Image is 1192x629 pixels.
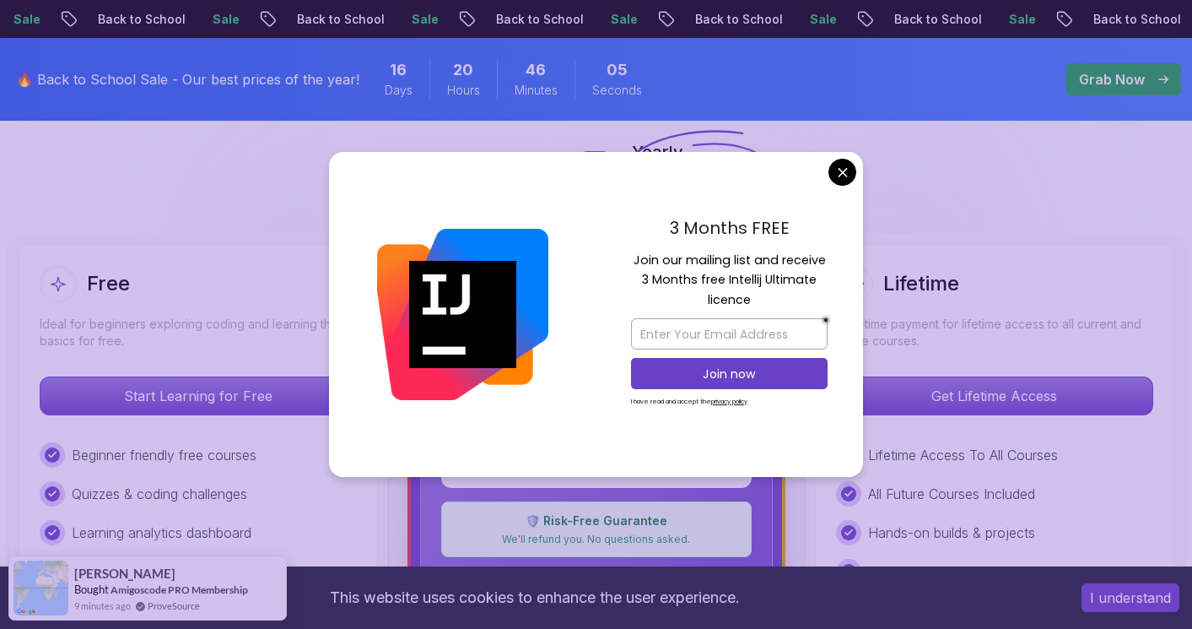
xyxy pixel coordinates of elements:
[882,11,936,28] p: Sale
[74,599,131,613] span: 9 minutes ago
[369,11,483,28] p: Back to School
[390,58,407,82] span: 16 Days
[74,567,175,581] span: [PERSON_NAME]
[868,523,1035,543] p: Hands-on builds & projects
[868,561,1020,582] p: Certificate of completion
[966,11,1081,28] p: Back to School
[111,583,248,596] a: Amigoscode PRO Membership
[148,599,200,613] a: ProveSource
[1081,583,1179,612] button: Accept cookies
[72,445,256,465] p: Beginner friendly free courses
[40,316,357,350] p: Ideal for beginners exploring coding and learning the basics for free.
[868,445,1058,465] p: Lifetime Access To All Courses
[1081,11,1135,28] p: Sale
[682,11,736,28] p: Sale
[13,579,1056,616] div: This website uses cookies to enhance the user experience.
[72,484,247,504] p: Quizzes & coding challenges
[836,388,1153,404] a: Get Lifetime Access
[568,11,682,28] p: Back to School
[87,270,130,297] h2: Free
[170,11,284,28] p: Back to School
[767,11,882,28] p: Back to School
[868,484,1035,504] p: All Future Courses Included
[72,523,251,543] p: Learning analytics dashboard
[40,388,357,404] a: Start Learning for Free
[385,82,413,99] span: Days
[837,377,1152,415] p: Get Lifetime Access
[447,82,480,99] span: Hours
[284,11,338,28] p: Sale
[607,58,628,82] span: 5 Seconds
[452,512,741,529] p: 🛡️ Risk-Free Guarantee
[452,533,741,546] p: We'll refund you. No questions asked.
[1079,69,1145,89] p: Grab Now
[526,58,546,82] span: 46 Minutes
[85,11,139,28] p: Sale
[592,82,642,99] span: Seconds
[13,561,68,615] img: provesource social proof notification image
[453,58,473,82] span: 20 Hours
[883,270,959,297] h2: Lifetime
[74,583,109,596] span: Bought
[483,11,537,28] p: Sale
[40,377,357,415] button: Start Learning for Free
[836,377,1153,415] button: Get Lifetime Access
[515,82,558,99] span: Minutes
[16,69,359,89] p: 🔥 Back to School Sale - Our best prices of the year!
[836,316,1153,350] p: One-time payment for lifetime access to all current and future courses.
[40,377,356,415] p: Start Learning for Free
[491,149,558,172] p: Monthly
